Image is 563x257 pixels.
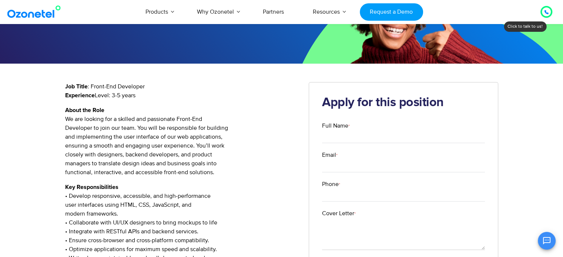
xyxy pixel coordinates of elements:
p: We are looking for a skilled and passionate Front-End Developer to join our team. You will be res... [65,106,298,177]
label: Full Name [322,121,485,130]
strong: Key Responsibilities [65,184,118,190]
button: Open chat [538,232,556,250]
label: Phone [322,180,485,189]
a: Request a Demo [360,3,423,21]
strong: About the Role [65,107,104,113]
strong: Job Title [65,84,88,89]
p: : Front-End Developer Level: 3-5 years [65,82,298,100]
strong: Experience [65,92,95,98]
h2: Apply for this position [322,95,485,110]
label: Cover Letter [322,209,485,218]
label: Email [322,151,485,159]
